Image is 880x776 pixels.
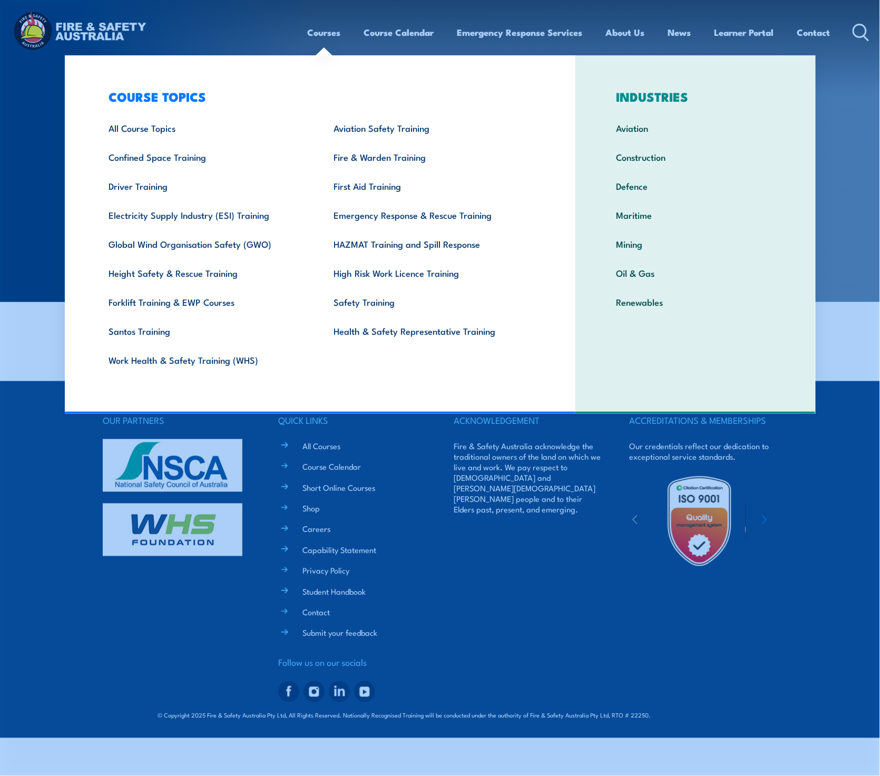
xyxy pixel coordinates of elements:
a: Careers [302,523,330,534]
a: Santos Training [93,316,318,345]
a: HAZMAT Training and Spill Response [317,229,542,258]
a: Course Calendar [364,18,434,46]
a: Emergency Response Services [457,18,583,46]
a: Student Handbook [302,586,366,597]
a: Health & Safety Representative Training [317,316,542,345]
a: News [668,18,691,46]
a: Oil & Gas [600,258,791,287]
a: Aviation Safety Training [317,113,542,142]
h4: ACKNOWLEDGEMENT [454,413,602,428]
a: All Courses [302,440,340,451]
img: nsca-logo-footer [103,439,242,492]
a: Submit your feedback [302,627,377,638]
a: Course Calendar [302,461,361,472]
img: Untitled design (19) [653,475,746,567]
a: Emergency Response & Rescue Training [317,200,542,229]
a: High Risk Work Licence Training [317,258,542,287]
a: Learner Portal [715,18,774,46]
p: Fire & Safety Australia acknowledge the traditional owners of the land on which we live and work.... [454,441,602,515]
a: Global Wind Organisation Safety (GWO) [93,229,318,258]
h4: ACCREDITATIONS & MEMBERSHIPS [630,413,777,428]
a: Forklift Training & EWP Courses [93,287,318,316]
a: Shop [302,502,320,513]
span: © Copyright 2025 Fire & Safety Australia Pty Ltd, All Rights Reserved. Nationally Recognised Trai... [158,710,722,720]
a: Construction [600,142,791,171]
a: Aviation [600,113,791,142]
a: Capability Statement [302,544,376,555]
a: Contact [302,606,330,617]
a: Defence [600,171,791,200]
h4: Follow us on our socials [278,655,426,670]
a: All Course Topics [93,113,318,142]
h4: QUICK LINKS [278,413,426,428]
img: ewpa-logo [746,503,837,539]
span: Site: [663,711,722,720]
a: First Aid Training [317,171,542,200]
a: Contact [797,18,830,46]
a: Confined Space Training [93,142,318,171]
a: About Us [606,18,645,46]
a: Electricity Supply Industry (ESI) Training [93,200,318,229]
a: Fire & Warden Training [317,142,542,171]
a: Courses [308,18,341,46]
a: Safety Training [317,287,542,316]
a: Work Health & Safety Training (WHS) [93,345,318,374]
h3: COURSE TOPICS [93,89,543,104]
img: whs-logo-footer [103,503,242,556]
a: Maritime [600,200,791,229]
a: KND Digital [686,710,722,720]
a: Renewables [600,287,791,316]
h3: INDUSTRIES [600,89,791,104]
h4: OUR PARTNERS [103,413,250,428]
a: Short Online Courses [302,482,375,493]
a: Mining [600,229,791,258]
p: Our credentials reflect our dedication to exceptional service standards. [630,441,777,462]
a: Privacy Policy [302,565,349,576]
a: Height Safety & Rescue Training [93,258,318,287]
a: Driver Training [93,171,318,200]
